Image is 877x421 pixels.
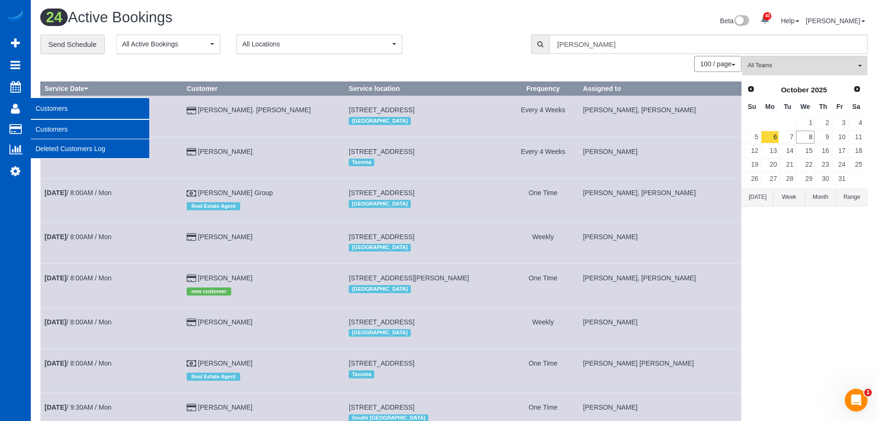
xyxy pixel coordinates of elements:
[198,318,253,326] a: [PERSON_NAME]
[815,144,831,157] a: 16
[849,117,864,130] a: 4
[349,244,411,251] span: [GEOGRAPHIC_DATA]
[811,86,827,94] span: 2025
[784,103,791,110] span: Tuesday
[349,370,374,378] span: Tacoma
[345,349,507,393] td: Service location
[800,103,810,110] span: Wednesday
[761,172,778,185] a: 27
[806,17,865,25] a: [PERSON_NAME]
[796,117,814,130] a: 1
[744,144,760,157] a: 12
[695,56,741,72] nav: Pagination navigation
[345,179,507,222] td: Service location
[198,233,253,241] a: [PERSON_NAME]
[849,131,864,143] a: 11
[744,159,760,171] a: 19
[579,349,741,393] td: Assigned to
[182,264,344,307] td: Customer
[780,172,796,185] a: 28
[780,159,796,171] a: 21
[41,222,183,263] td: Schedule date
[345,137,507,178] td: Service location
[507,264,579,307] td: Frequency
[45,318,66,326] b: [DATE]
[31,98,149,119] span: Customers
[349,200,411,207] span: [GEOGRAPHIC_DATA]
[864,389,872,396] span: 1
[40,9,447,26] h1: Active Bookings
[849,144,864,157] a: 18
[349,329,411,337] span: [GEOGRAPHIC_DATA]
[45,359,66,367] b: [DATE]
[349,285,411,293] span: [GEOGRAPHIC_DATA]
[832,144,848,157] a: 17
[187,149,196,155] i: Credit Card Payment
[345,307,507,349] td: Service location
[773,188,805,206] button: Week
[507,179,579,222] td: Frequency
[31,120,149,139] a: Customers
[836,103,843,110] span: Friday
[805,188,836,206] button: Month
[579,179,741,222] td: Assigned to
[349,318,414,326] span: [STREET_ADDRESS]
[781,86,809,94] span: October
[198,148,253,155] a: [PERSON_NAME]
[579,137,741,178] td: Assigned to
[845,389,868,412] iframe: Intercom live chat
[345,264,507,307] td: Service location
[187,373,240,380] span: Real Estate Agent
[41,264,183,307] td: Schedule date
[349,189,414,197] span: [STREET_ADDRESS]
[31,119,149,159] ul: Customers
[41,349,183,393] td: Schedule date
[198,106,311,114] a: [PERSON_NAME]. [PERSON_NAME]
[45,318,111,326] a: [DATE]/ 8:00AM / Mon
[742,56,868,75] button: All Teams
[349,242,503,254] div: Location
[349,106,414,114] span: [STREET_ADDRESS]
[761,131,778,143] a: 6
[832,159,848,171] a: 24
[187,319,196,326] i: Credit Card Payment
[796,131,814,143] a: 8
[45,233,111,241] a: [DATE]/ 8:00AM / Mon
[182,222,344,263] td: Customer
[187,234,196,241] i: Credit Card Payment
[815,172,831,185] a: 30
[349,359,414,367] span: [STREET_ADDRESS]
[187,360,196,367] i: Cash Payment
[796,144,814,157] a: 15
[45,189,66,197] b: [DATE]
[756,9,774,30] a: 40
[832,172,848,185] a: 31
[116,35,220,54] button: All Active Bookings
[744,172,760,185] a: 26
[40,9,68,26] span: 24
[349,115,503,127] div: Location
[349,327,503,339] div: Location
[748,103,756,110] span: Sunday
[349,283,503,295] div: Location
[182,96,344,137] td: Customer
[122,39,208,49] span: All Active Bookings
[796,159,814,171] a: 22
[763,12,771,20] span: 40
[349,368,503,380] div: Location
[187,404,196,411] i: Credit Card Payment
[744,83,758,96] a: Prev
[815,159,831,171] a: 23
[6,9,25,23] img: Automaid Logo
[45,403,111,411] a: [DATE]/ 9:30AM / Mon
[45,359,111,367] a: [DATE]/ 8:00AM / Mon
[852,103,860,110] span: Saturday
[182,307,344,349] td: Customer
[579,96,741,137] td: Assigned to
[796,172,814,185] a: 29
[40,35,105,54] a: Send Schedule
[733,15,749,27] img: New interface
[761,144,778,157] a: 13
[349,117,411,125] span: [GEOGRAPHIC_DATA]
